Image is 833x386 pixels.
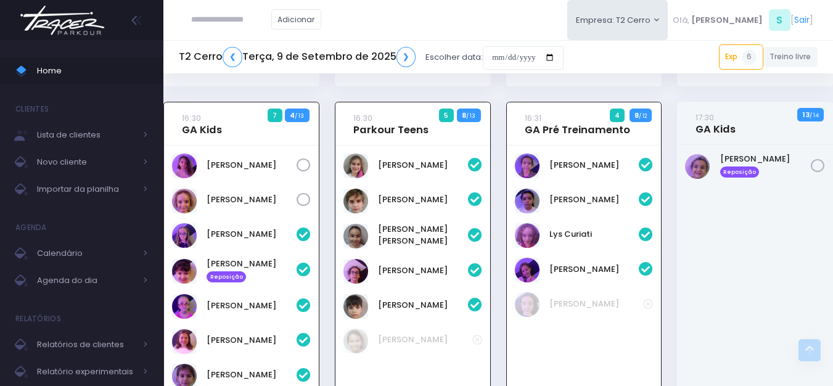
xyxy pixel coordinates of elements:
[290,110,295,120] strong: 4
[353,112,372,124] small: 16:30
[439,109,454,122] span: 5
[15,306,61,331] h4: Relatórios
[172,189,197,213] img: Helena Zotareli de Araujo
[378,223,468,247] a: [PERSON_NAME] [PERSON_NAME]
[15,97,49,121] h4: Clientes
[515,189,540,213] img: Luisa Alimonda Sellan
[343,189,368,213] img: Fernando Pletsch Roncati
[223,47,242,67] a: ❮
[343,224,368,248] img: Kayla Sara kawabe
[673,14,689,27] span: Olá,
[172,259,197,284] img: Isabela Araújo Girotto
[549,298,644,310] a: [PERSON_NAME]
[515,154,540,178] img: Catharina Dalonso
[634,110,639,120] strong: 8
[691,14,763,27] span: [PERSON_NAME]
[207,194,297,206] a: [PERSON_NAME]
[549,263,639,276] a: [PERSON_NAME]
[525,112,541,124] small: 16:31
[182,112,201,124] small: 16:30
[549,194,639,206] a: [PERSON_NAME]
[353,112,429,136] a: 16:30Parkour Teens
[378,299,468,311] a: [PERSON_NAME]
[207,300,297,312] a: [PERSON_NAME]
[685,154,710,179] img: Yara Laraichi
[794,14,810,27] a: Sair
[343,329,368,353] img: Keity Lisa kawabe
[668,6,818,34] div: [ ]
[37,63,148,79] span: Home
[179,47,416,67] h5: T2 Cerro Terça, 9 de Setembro de 2025
[207,258,297,282] a: [PERSON_NAME] Reposição
[378,334,472,346] a: [PERSON_NAME]
[810,112,819,119] small: / 14
[37,127,136,143] span: Lista de clientes
[515,258,540,282] img: Sofia Alem santinho costa de Jesus
[719,44,763,69] a: Exp6
[525,112,630,136] a: 16:31GA Pré Treinamento
[696,111,736,136] a: 17:30GA Kids
[696,112,714,123] small: 17:30
[343,259,368,284] img: Miguel Aberle Rodrigues
[37,337,136,353] span: Relatórios de clientes
[549,228,639,240] a: Lys Curiati
[769,9,790,31] span: S
[803,110,810,120] strong: 13
[271,9,322,30] a: Adicionar
[742,50,757,65] span: 6
[763,47,818,67] a: Treino livre
[639,112,647,120] small: / 12
[37,245,136,261] span: Calendário
[207,334,297,347] a: [PERSON_NAME]
[207,369,297,381] a: [PERSON_NAME]
[172,294,197,319] img: Isabella Arouca
[37,273,136,289] span: Agenda do dia
[549,159,639,171] a: [PERSON_NAME]
[182,112,222,136] a: 16:30GA Kids
[378,159,468,171] a: [PERSON_NAME]
[378,265,468,277] a: [PERSON_NAME]
[610,109,625,122] span: 4
[396,47,416,67] a: ❯
[462,110,466,120] strong: 8
[378,194,468,206] a: [PERSON_NAME]
[466,112,475,120] small: / 13
[295,112,304,120] small: / 13
[172,223,197,248] img: Gabriela Arouca
[343,154,368,178] img: Fernanda Real Amadeo de Azevedo
[37,364,136,380] span: Relatório experimentais
[37,181,136,197] span: Importar da planilha
[720,153,811,178] a: [PERSON_NAME] Reposição
[15,215,47,240] h4: Agenda
[515,223,540,248] img: Lys Curiati
[207,159,297,171] a: [PERSON_NAME]
[172,329,197,354] img: Laryssa Costa
[207,228,297,240] a: [PERSON_NAME]
[179,43,564,72] div: Escolher data:
[515,292,540,317] img: Rita Laraichi
[207,271,246,282] span: Reposição
[720,166,760,178] span: Reposição
[37,154,136,170] span: Novo cliente
[343,294,368,319] img: Rafael real amadeo de azevedo
[172,154,197,178] img: Dora Moreira Russo
[268,109,282,122] span: 7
